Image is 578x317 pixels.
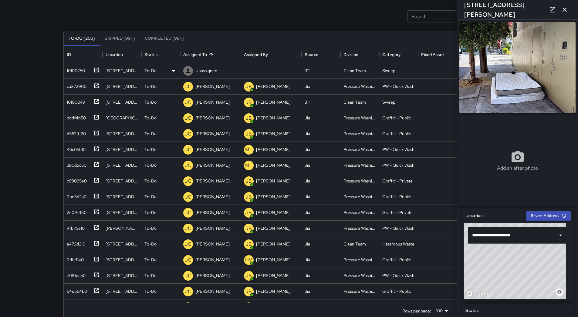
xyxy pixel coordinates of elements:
[195,146,230,152] p: [PERSON_NAME]
[245,272,252,279] p: JB
[256,272,290,279] p: [PERSON_NAME]
[64,286,87,294] div: 64e564b0
[106,115,138,121] div: 1015 Market Street
[343,209,376,215] div: Pressure Washing
[343,178,376,184] div: Pressure Washing
[195,225,230,231] p: [PERSON_NAME]
[305,68,309,74] div: 311
[382,146,414,152] div: PW - Quick Wash
[305,257,310,263] div: Jia
[343,83,376,89] div: Pressure Washing
[106,131,138,137] div: 1101 Market Street
[343,146,376,152] div: Pressure Washing
[185,225,191,232] p: JC
[141,46,180,63] div: Status
[382,46,401,63] div: Category
[64,112,86,121] div: dddf4b50
[64,65,85,74] div: 10100250
[256,178,290,184] p: [PERSON_NAME]
[106,162,138,168] div: 30 Larkin Street
[195,272,230,279] p: [PERSON_NAME]
[64,239,85,247] div: a472d210
[185,115,191,122] p: JC
[144,99,157,105] p: To-Do
[305,194,310,200] div: Jia
[185,241,191,248] p: JC
[195,162,230,168] p: [PERSON_NAME]
[340,46,379,63] div: Division
[245,209,252,216] p: JB
[195,68,217,74] p: Unassigned
[106,146,138,152] div: 30 Larkin Street
[64,302,86,310] div: 62dc5470
[245,288,252,295] p: JB
[64,207,86,215] div: 2e09f430
[144,83,157,89] p: To-Do
[343,194,376,200] div: Pressure Washing
[382,225,414,231] div: PW - Quick Wash
[195,131,230,137] p: [PERSON_NAME]
[382,194,411,200] div: Graffiti - Public
[245,115,252,122] p: JB
[100,31,140,46] button: Skipped (99+)
[305,115,310,121] div: Jia
[144,131,157,137] p: To-Do
[67,46,71,63] div: ID
[103,46,141,63] div: Location
[64,46,103,63] div: ID
[106,178,138,184] div: 465 Clementina Street
[343,288,376,294] div: Pressure Washing
[144,162,157,168] p: To-Do
[256,257,290,263] p: [PERSON_NAME]
[64,144,86,152] div: 46c05b10
[245,130,252,138] p: JB
[64,81,86,89] div: ca372900
[256,99,290,105] p: [PERSON_NAME]
[64,128,86,137] div: d3629f20
[245,178,252,185] p: JB
[195,115,230,121] p: [PERSON_NAME]
[185,83,191,90] p: JC
[343,162,376,168] div: Pressure Washing
[64,270,86,279] div: 7010ea50
[185,99,191,106] p: JC
[106,209,138,215] div: 1133 Market Street
[343,257,376,263] div: Pressure Washing
[106,241,138,247] div: 1185 Market Street
[195,288,230,294] p: [PERSON_NAME]
[106,68,138,74] div: 998 Market Street
[64,223,85,231] div: 4fb75e10
[185,288,191,295] p: JC
[382,272,414,279] div: PW - Quick Wash
[195,83,230,89] p: [PERSON_NAME]
[183,46,207,63] div: Assigned To
[305,272,310,279] div: Jia
[185,256,191,264] p: JC
[305,225,310,231] div: Jia
[195,194,230,200] p: [PERSON_NAME]
[421,46,444,63] div: Fixed Asset
[195,257,230,263] p: [PERSON_NAME]
[195,99,230,105] p: [PERSON_NAME]
[144,272,157,279] p: To-Do
[382,241,414,247] div: Hazardous Waste
[256,288,290,294] p: [PERSON_NAME]
[185,162,191,169] p: JC
[106,83,138,89] div: 93 10th Street
[305,209,310,215] div: Jia
[305,131,310,137] div: Jia
[256,225,290,231] p: [PERSON_NAME]
[256,115,290,121] p: [PERSON_NAME]
[305,46,318,63] div: Source
[144,209,157,215] p: To-Do
[305,146,310,152] div: Jia
[382,68,395,74] div: Sweep
[382,162,414,168] div: PW - Quick Wash
[106,225,138,231] div: Julia Street
[185,178,191,185] p: JC
[256,209,290,215] p: [PERSON_NAME]
[144,46,158,63] div: Status
[144,178,157,184] p: To-Do
[144,288,157,294] p: To-Do
[245,225,252,232] p: JB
